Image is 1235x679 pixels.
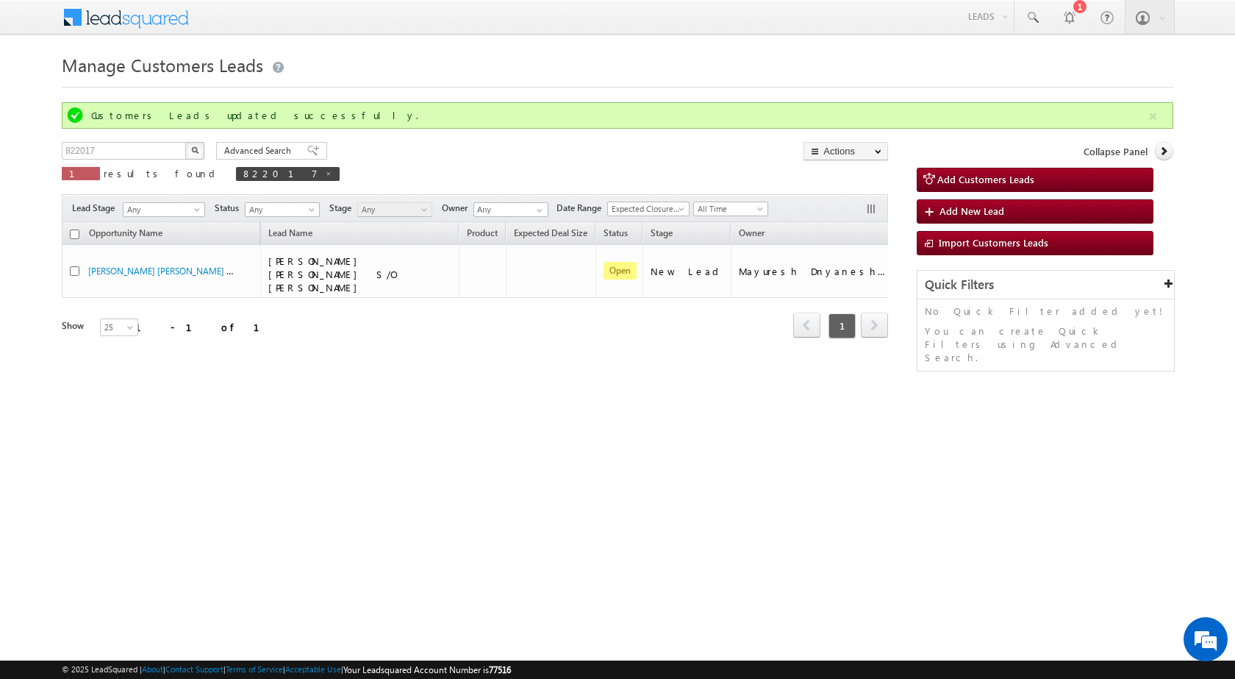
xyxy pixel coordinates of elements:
[241,7,276,43] div: Minimize live chat window
[135,319,277,335] div: 1 - 1 of 1
[124,203,200,216] span: Any
[739,265,886,278] div: Mayuresh Dnyaneshwar Uttarwar
[72,202,121,215] span: Lead Stage
[939,205,1004,217] span: Add New Lead
[937,173,1034,185] span: Add Customers Leads
[268,255,394,294] span: [PERSON_NAME] [PERSON_NAME] S/O [PERSON_NAME]
[82,225,170,244] a: Opportunity Name
[101,321,140,334] span: 25
[607,202,690,216] a: Expected Closure Date
[285,664,341,674] a: Acceptable Use
[88,264,383,277] a: [PERSON_NAME] [PERSON_NAME] S/O [PERSON_NAME] - Customers Leads
[793,313,820,338] span: prev
[643,225,680,244] a: Stage
[62,319,88,333] div: Show
[200,453,267,473] em: Start Chat
[142,664,163,674] a: About
[506,225,595,244] a: Expected Deal Size
[62,53,263,77] span: Manage Customers Leads
[357,202,432,217] a: Any
[694,202,764,216] span: All Time
[596,225,635,244] a: Status
[165,664,223,674] a: Contact Support
[939,236,1048,249] span: Import Customers Leads
[793,314,820,338] a: prev
[19,136,268,441] textarea: Type your message and hit 'Enter'
[828,313,856,338] span: 1
[1084,145,1148,158] span: Collapse Panel
[226,664,283,674] a: Terms of Service
[123,202,205,217] a: Any
[529,203,547,218] a: Show All Items
[70,230,79,239] input: Check all records
[329,202,357,215] span: Stage
[91,109,1147,122] div: Customers Leads updated successfully.
[246,203,315,216] span: Any
[100,319,138,336] a: 25
[608,202,684,216] span: Expected Closure Date
[651,227,673,238] span: Stage
[215,202,245,215] span: Status
[473,202,548,217] input: Type to Search
[925,305,1167,318] p: No Quick Filter added yet!
[514,227,587,238] span: Expected Deal Size
[861,313,888,338] span: next
[693,202,768,216] a: All Time
[76,77,247,96] div: Chat with us now
[651,265,724,278] div: New Lead
[191,146,198,154] img: Search
[243,167,318,179] span: 822017
[343,664,511,675] span: Your Leadsquared Account Number is
[803,142,888,160] button: Actions
[861,314,888,338] a: next
[358,203,428,216] span: Any
[25,77,62,96] img: d_60004797649_company_0_60004797649
[442,202,473,215] span: Owner
[556,202,607,215] span: Date Range
[489,664,511,675] span: 77516
[69,167,93,179] span: 1
[62,663,511,677] span: © 2025 LeadSquared | | | | |
[739,227,765,238] span: Owner
[917,271,1174,299] div: Quick Filters
[245,202,320,217] a: Any
[604,262,637,280] span: Open
[925,324,1167,364] p: You can create Quick Filters using Advanced Search.
[89,227,162,238] span: Opportunity Name
[261,225,320,244] span: Lead Name
[104,167,221,179] span: results found
[467,227,498,238] span: Product
[224,144,296,157] span: Advanced Search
